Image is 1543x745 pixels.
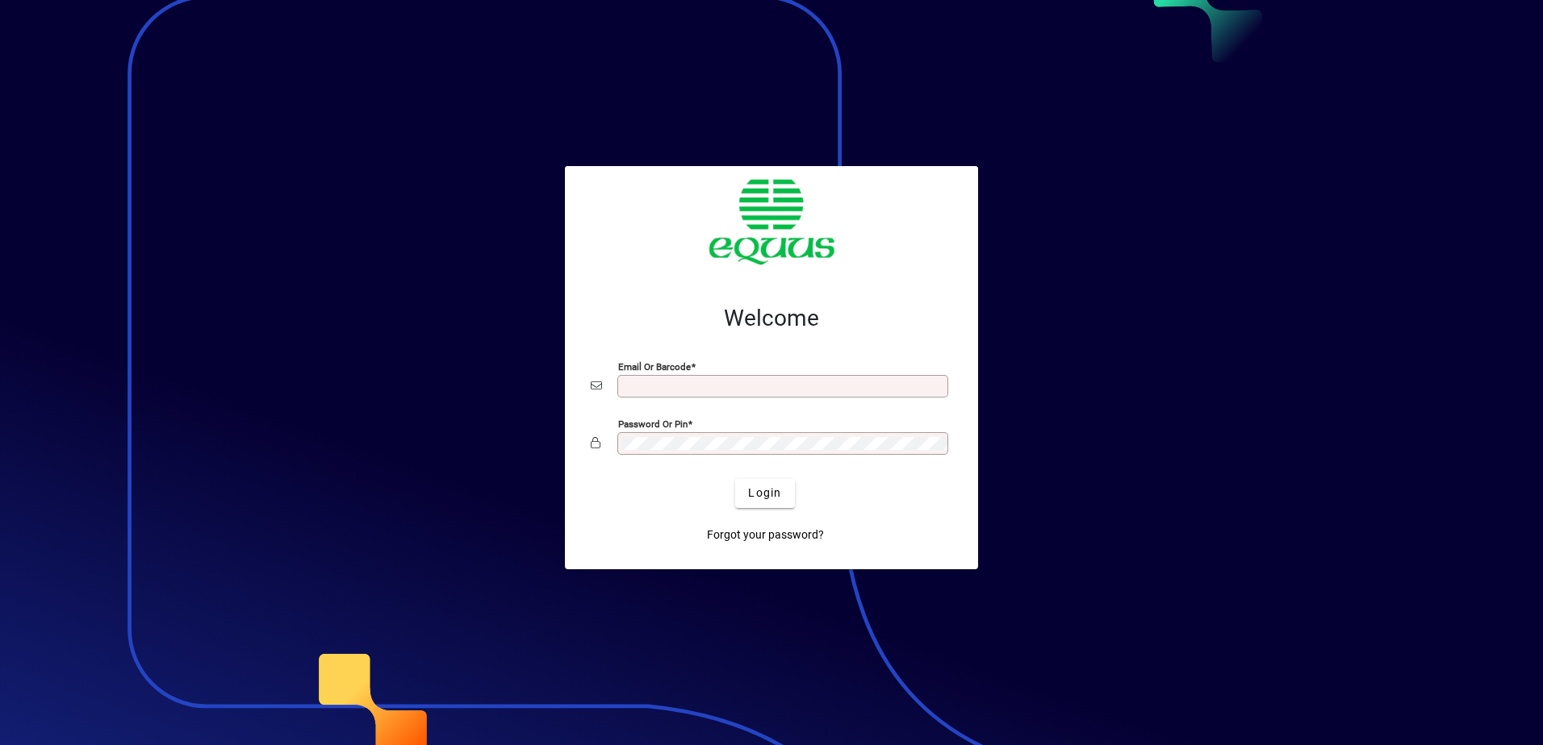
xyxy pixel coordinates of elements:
a: Forgot your password? [700,521,830,550]
h2: Welcome [591,305,952,332]
span: Login [748,485,781,502]
mat-label: Email or Barcode [618,360,691,372]
span: Forgot your password? [707,526,824,543]
mat-label: Password or Pin [618,418,688,429]
button: Login [735,479,794,508]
